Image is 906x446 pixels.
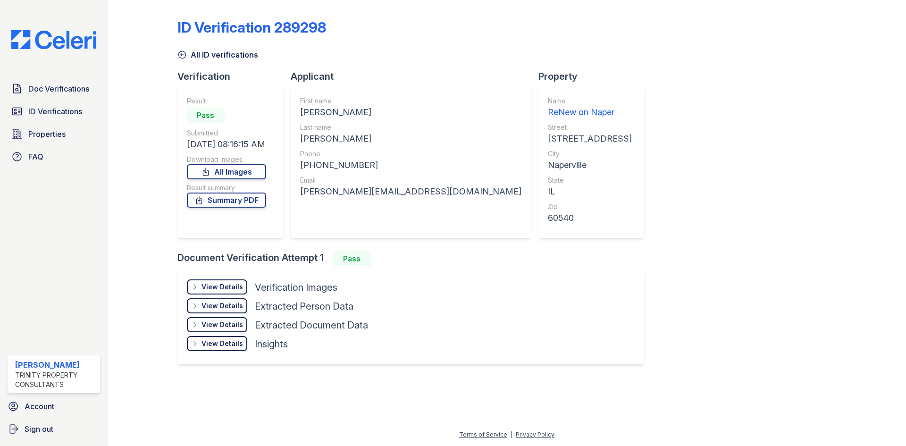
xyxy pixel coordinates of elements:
[201,339,243,348] div: View Details
[28,151,43,162] span: FAQ
[300,106,521,119] div: [PERSON_NAME]
[516,431,554,438] a: Privacy Policy
[8,79,100,98] a: Doc Verifications
[8,102,100,121] a: ID Verifications
[15,370,96,389] div: Trinity Property Consultants
[28,106,82,117] span: ID Verifications
[548,176,632,185] div: State
[4,30,104,49] img: CE_Logo_Blue-a8612792a0a2168367f1c8372b55b34899dd931a85d93a1a3d3e32e68fde9ad4.png
[177,19,326,36] div: ID Verification 289298
[300,123,521,132] div: Last name
[300,185,521,198] div: [PERSON_NAME][EMAIL_ADDRESS][DOMAIN_NAME]
[187,183,266,193] div: Result summary
[15,359,96,370] div: [PERSON_NAME]
[4,397,104,416] a: Account
[201,301,243,311] div: View Details
[866,408,897,437] iframe: chat widget
[187,164,266,179] a: All Images
[28,128,66,140] span: Properties
[300,149,521,159] div: Phone
[187,138,266,151] div: [DATE] 08:16:15 AM
[548,132,632,145] div: [STREET_ADDRESS]
[300,132,521,145] div: [PERSON_NAME]
[25,401,54,412] span: Account
[459,431,507,438] a: Terms of Service
[511,431,512,438] div: |
[548,96,632,119] a: Name ReNew on Naper
[177,49,258,60] a: All ID verifications
[548,185,632,198] div: IL
[25,423,53,435] span: Sign out
[187,193,266,208] a: Summary PDF
[538,70,652,83] div: Property
[255,337,288,351] div: Insights
[4,420,104,438] a: Sign out
[177,251,652,266] div: Document Verification Attempt 1
[8,147,100,166] a: FAQ
[300,176,521,185] div: Email
[177,70,291,83] div: Verification
[300,96,521,106] div: First name
[548,149,632,159] div: City
[255,281,337,294] div: Verification Images
[333,251,371,266] div: Pass
[548,202,632,211] div: Zip
[255,319,368,332] div: Extracted Document Data
[201,320,243,329] div: View Details
[255,300,353,313] div: Extracted Person Data
[187,128,266,138] div: Submitted
[548,211,632,225] div: 60540
[548,96,632,106] div: Name
[548,123,632,132] div: Street
[8,125,100,143] a: Properties
[548,106,632,119] div: ReNew on Naper
[291,70,538,83] div: Applicant
[300,159,521,172] div: [PHONE_NUMBER]
[187,96,266,106] div: Result
[187,155,266,164] div: Download Images
[548,159,632,172] div: Naperville
[187,108,225,123] div: Pass
[201,282,243,292] div: View Details
[28,83,89,94] span: Doc Verifications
